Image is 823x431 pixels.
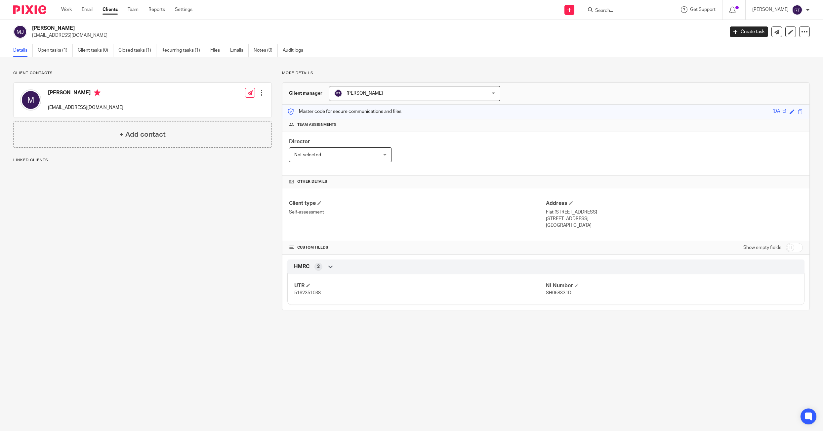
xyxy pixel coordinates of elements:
p: [EMAIL_ADDRESS][DOMAIN_NAME] [32,32,720,39]
a: Notes (0) [254,44,278,57]
h4: CUSTOM FIELDS [289,245,546,250]
img: svg%3E [334,89,342,97]
p: [PERSON_NAME] [752,6,789,13]
input: Search [595,8,654,14]
span: Get Support [690,7,716,12]
p: More details [282,71,810,76]
a: Emails [230,44,249,57]
a: Client tasks (0) [78,44,113,57]
i: Primary [94,89,101,96]
div: [DATE] [772,108,786,116]
p: [GEOGRAPHIC_DATA] [546,222,803,229]
img: svg%3E [13,25,27,39]
a: Closed tasks (1) [118,44,156,57]
p: Client contacts [13,71,272,76]
a: Team [128,6,139,13]
a: Create task [730,26,768,37]
h4: [PERSON_NAME] [48,89,123,98]
p: Flat [STREET_ADDRESS] [546,209,803,215]
span: 5162351038 [294,291,321,295]
a: Email [82,6,93,13]
a: Work [61,6,72,13]
span: SH068331D [546,291,571,295]
span: 2 [317,263,320,270]
h4: Address [546,200,803,207]
p: Linked clients [13,158,272,163]
h3: Client manager [289,90,322,97]
label: Show empty fields [743,244,781,251]
h4: UTR [294,282,546,289]
a: Settings [175,6,192,13]
span: [PERSON_NAME] [347,91,383,96]
img: Pixie [13,5,46,14]
a: Details [13,44,33,57]
a: Clients [103,6,118,13]
span: Director [289,139,310,144]
a: Files [210,44,225,57]
p: [EMAIL_ADDRESS][DOMAIN_NAME] [48,104,123,111]
a: Open tasks (1) [38,44,73,57]
p: Self-assessment [289,209,546,215]
span: Team assignments [297,122,337,127]
span: Other details [297,179,327,184]
a: Audit logs [283,44,308,57]
span: Not selected [294,153,321,157]
a: Reports [148,6,165,13]
h4: + Add contact [119,129,166,140]
h2: [PERSON_NAME] [32,25,582,32]
img: svg%3E [792,5,802,15]
p: Master code for secure communications and files [287,108,401,115]
img: svg%3E [20,89,41,111]
p: [STREET_ADDRESS] [546,215,803,222]
span: HMRC [294,263,309,270]
h4: Client type [289,200,546,207]
a: Recurring tasks (1) [161,44,205,57]
h4: NI Number [546,282,798,289]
